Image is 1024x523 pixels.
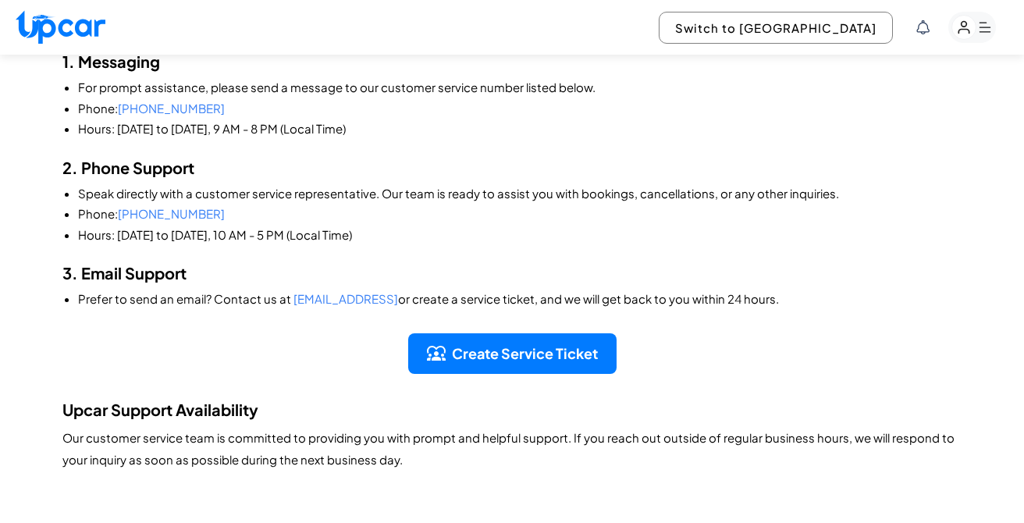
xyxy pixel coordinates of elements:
[78,120,962,138] li: Hours: [DATE] to [DATE], 9 AM - 8 PM (Local Time)
[408,333,617,374] button: Create Service Ticket
[118,206,225,221] span: [PHONE_NUMBER]
[78,205,962,223] li: Phone:
[78,290,962,308] li: Prefer to send an email? Contact us at or create a service ticket, and we will get back to you wi...
[78,185,962,203] li: Speak directly with a customer service representative. Our team is ready to assist you with booki...
[78,79,962,97] li: For prompt assistance, please send a message to our customer service number listed below.
[293,291,398,306] span: [EMAIL_ADDRESS]
[16,10,105,44] img: Upcar Logo
[62,51,962,73] h2: 1. Messaging
[62,262,962,284] h2: 3. Email Support
[78,100,962,118] li: Phone:
[118,101,225,116] span: [PHONE_NUMBER]
[659,12,893,44] button: Switch to [GEOGRAPHIC_DATA]
[62,157,962,179] h2: 2. Phone Support
[62,399,962,421] h2: Upcar Support Availability
[78,226,962,244] li: Hours: [DATE] to [DATE], 10 AM - 5 PM (Local Time)
[62,427,962,471] p: Our customer service team is committed to providing you with prompt and helpful support. If you r...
